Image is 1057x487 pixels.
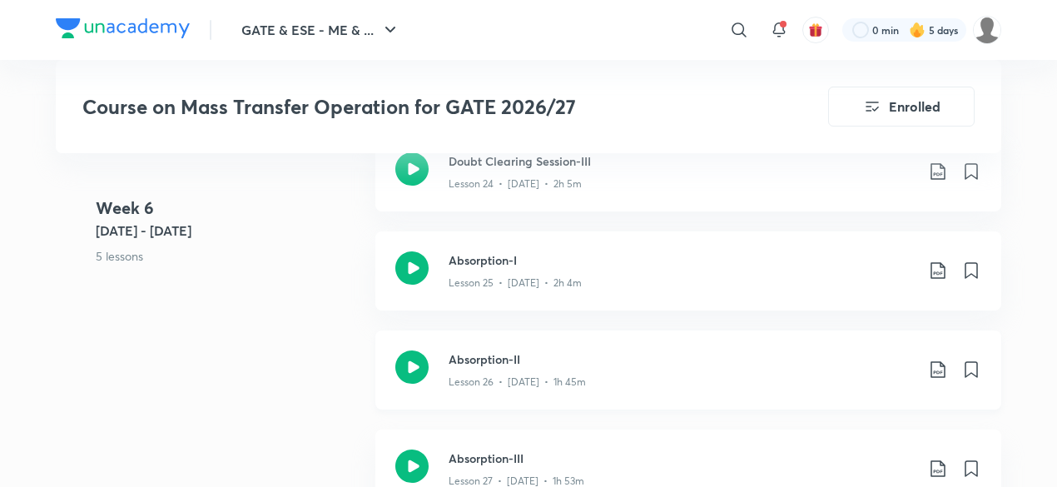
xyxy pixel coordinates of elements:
[909,22,925,38] img: streak
[449,350,915,368] h3: Absorption-II
[808,22,823,37] img: avatar
[96,196,362,221] h4: Week 6
[449,251,915,269] h3: Absorption-I
[96,221,362,241] h5: [DATE] - [DATE]
[449,276,582,291] p: Lesson 25 • [DATE] • 2h 4m
[231,13,410,47] button: GATE & ESE - ME & ...
[375,330,1001,430] a: Absorption-IILesson 26 • [DATE] • 1h 45m
[56,18,190,42] a: Company Logo
[828,87,975,127] button: Enrolled
[449,152,915,170] h3: Doubt Clearing Session-III
[375,132,1001,231] a: Doubt Clearing Session-IIILesson 24 • [DATE] • 2h 5m
[973,16,1001,44] img: Gungun
[56,18,190,38] img: Company Logo
[375,231,1001,330] a: Absorption-ILesson 25 • [DATE] • 2h 4m
[82,95,734,119] h3: Course on Mass Transfer Operation for GATE 2026/27
[449,375,586,390] p: Lesson 26 • [DATE] • 1h 45m
[449,176,582,191] p: Lesson 24 • [DATE] • 2h 5m
[449,450,915,467] h3: Absorption-III
[96,247,362,265] p: 5 lessons
[802,17,829,43] button: avatar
